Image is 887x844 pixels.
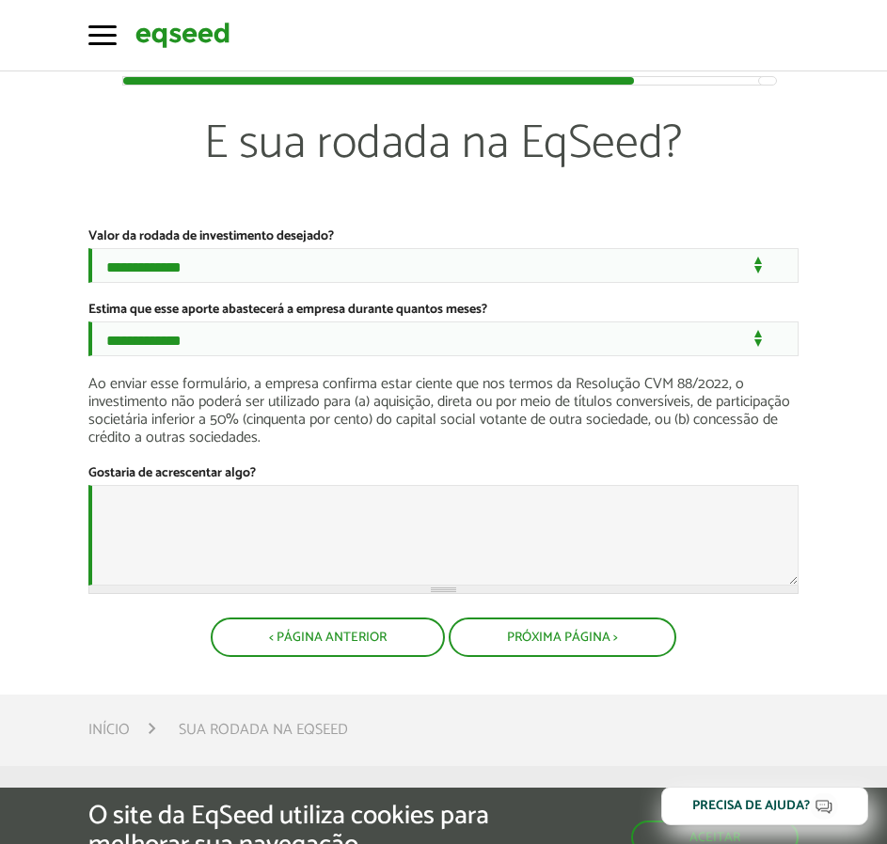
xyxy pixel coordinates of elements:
[449,617,676,657] button: Próxima Página >
[123,116,763,228] p: E sua rodada na EqSeed?
[179,717,348,742] li: Sua rodada na EqSeed
[88,723,130,738] a: Início
[211,617,445,657] button: < Página Anterior
[88,467,256,480] label: Gostaria de acrescentar algo?
[88,304,487,317] label: Estima que esse aporte abastecerá a empresa durante quantos meses?
[88,230,334,243] label: Valor da rodada de investimento desejado?
[88,375,800,447] p: Ao enviar esse formulário, a empresa confirma estar ciente que nos termos da Resolução CVM 88/202...
[135,20,230,51] img: EqSeed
